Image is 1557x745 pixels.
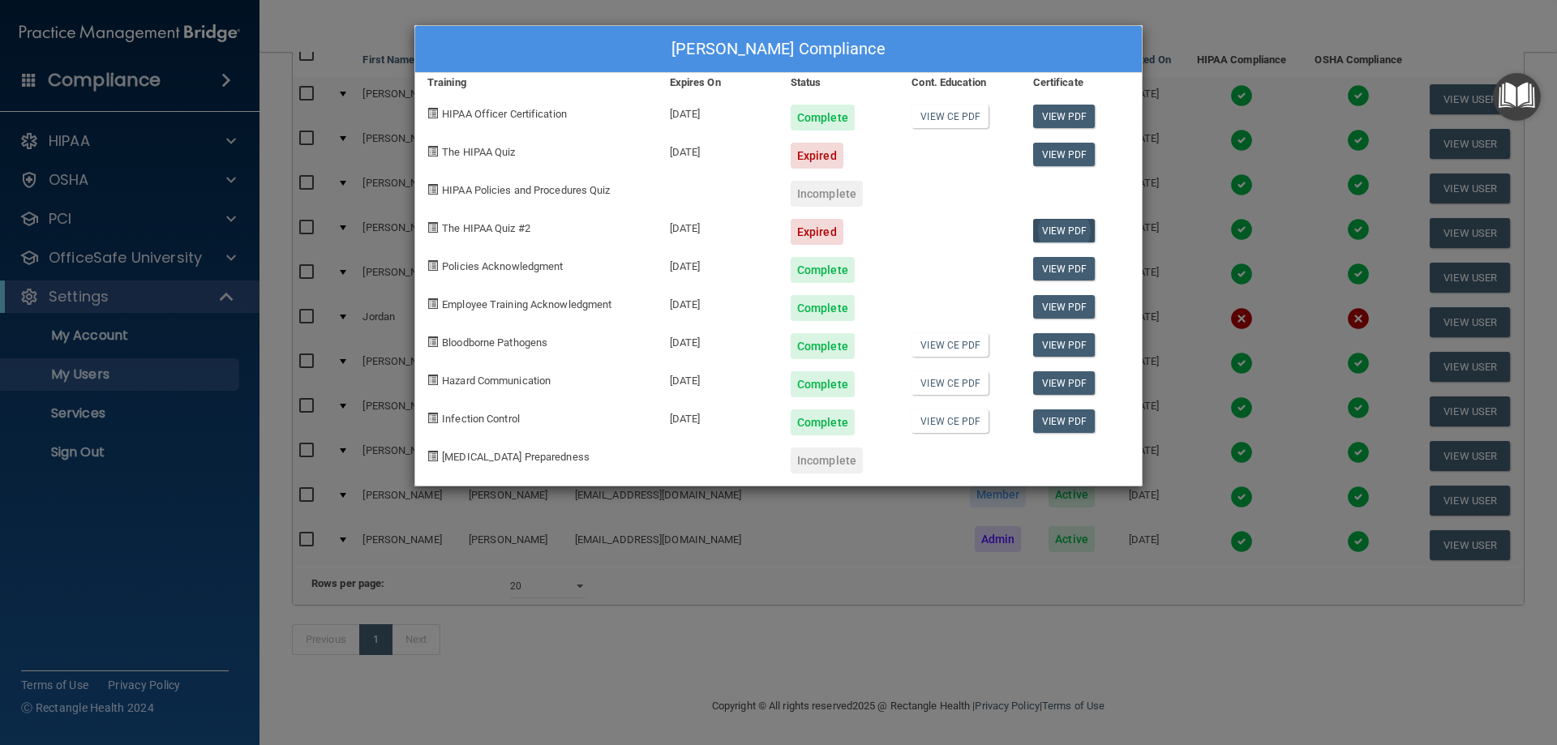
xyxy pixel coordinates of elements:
[415,73,658,92] div: Training
[658,397,778,435] div: [DATE]
[791,257,855,283] div: Complete
[442,146,515,158] span: The HIPAA Quiz
[442,375,551,387] span: Hazard Communication
[791,219,843,245] div: Expired
[658,359,778,397] div: [DATE]
[899,73,1020,92] div: Cont. Education
[911,105,989,128] a: View CE PDF
[791,105,855,131] div: Complete
[791,371,855,397] div: Complete
[911,371,989,395] a: View CE PDF
[442,260,563,272] span: Policies Acknowledgment
[1021,73,1142,92] div: Certificate
[911,333,989,357] a: View CE PDF
[791,409,855,435] div: Complete
[415,26,1142,73] div: [PERSON_NAME] Compliance
[1033,257,1096,280] a: View PDF
[442,108,567,120] span: HIPAA Officer Certification
[911,409,989,433] a: View CE PDF
[1033,333,1096,357] a: View PDF
[1276,630,1538,695] iframe: Drift Widget Chat Controller
[658,73,778,92] div: Expires On
[791,143,843,169] div: Expired
[791,295,855,321] div: Complete
[658,245,778,283] div: [DATE]
[1033,219,1096,242] a: View PDF
[442,184,610,196] span: HIPAA Policies and Procedures Quiz
[1033,105,1096,128] a: View PDF
[1493,73,1541,121] button: Open Resource Center
[1033,143,1096,166] a: View PDF
[658,131,778,169] div: [DATE]
[791,181,863,207] div: Incomplete
[658,283,778,321] div: [DATE]
[658,92,778,131] div: [DATE]
[442,413,520,425] span: Infection Control
[442,222,530,234] span: The HIPAA Quiz #2
[442,298,611,310] span: Employee Training Acknowledgment
[1033,409,1096,433] a: View PDF
[442,336,547,349] span: Bloodborne Pathogens
[1033,295,1096,319] a: View PDF
[1033,371,1096,395] a: View PDF
[442,451,590,463] span: [MEDICAL_DATA] Preparedness
[658,207,778,245] div: [DATE]
[791,333,855,359] div: Complete
[778,73,899,92] div: Status
[791,447,863,473] div: Incomplete
[658,321,778,359] div: [DATE]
